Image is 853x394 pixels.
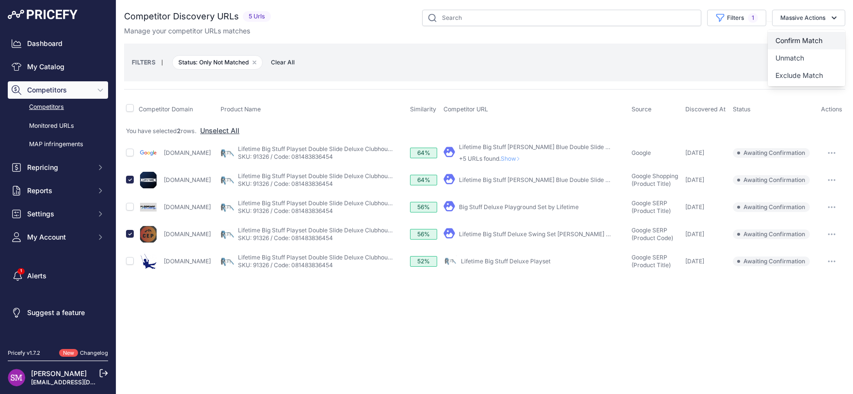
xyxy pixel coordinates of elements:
[31,369,87,378] a: [PERSON_NAME]
[733,202,810,212] span: Awaiting Confirmation
[139,106,193,113] span: Competitor Domain
[443,106,488,113] span: Competitor URL
[632,149,651,156] span: Google
[238,172,523,180] a: Lifetime Big Stuff Playset Double Slide Deluxe Clubhouse Playground 91326 [PERSON_NAME] Blue Color
[156,60,169,65] small: |
[733,229,810,239] span: Awaiting Confirmation
[733,106,751,113] span: Status
[243,11,271,22] span: 5 Urls
[8,349,40,357] div: Pricefy v1.7.2
[238,145,523,152] a: Lifetime Big Stuff Playset Double Slide Deluxe Clubhouse Playground 91326 [PERSON_NAME] Blue Color
[461,258,551,265] a: Lifetime Big Stuff Deluxe Playset
[266,58,300,67] button: Clear All
[200,126,239,136] button: Unselect All
[126,127,197,135] span: You have selected rows.
[27,85,91,95] span: Competitors
[733,148,810,158] span: Awaiting Confirmation
[632,106,651,113] span: Source
[8,136,108,153] a: MAP infringements
[27,209,91,219] span: Settings
[238,234,333,242] a: SKU: 91326 / Code: 081483836454
[27,163,91,172] span: Repricing
[238,153,333,160] a: SKU: 91326 / Code: 081483836454
[238,261,333,269] a: SKU: 91326 / Code: 081483836454
[772,10,845,26] button: Massive Actions
[8,228,108,246] button: My Account
[632,254,671,269] span: Google SERP (Product Title)
[8,304,108,321] a: Suggest a feature
[707,10,766,26] button: Filters1
[632,199,671,214] span: Google SERP (Product Title)
[632,227,673,242] span: Google SERP (Product Code)
[8,35,108,52] a: Dashboard
[775,36,822,45] span: Confirm Match
[8,35,108,337] nav: Sidebar
[410,229,437,240] div: 56%
[733,175,810,185] span: Awaiting Confirmation
[501,155,524,162] span: Show
[8,267,108,285] a: Alerts
[410,106,436,113] span: Similarity
[164,230,211,238] a: [DOMAIN_NAME]
[164,149,211,156] a: [DOMAIN_NAME]
[238,254,523,261] a: Lifetime Big Stuff Playset Double Slide Deluxe Clubhouse Playground 91326 [PERSON_NAME] Blue Color
[172,55,263,70] span: Status: Only Not Matched
[238,207,333,214] a: SKU: 91326 / Code: 081483836454
[59,349,78,357] span: New
[748,13,758,23] span: 1
[410,175,437,185] div: 64%
[238,227,523,234] a: Lifetime Big Stuff Playset Double Slide Deluxe Clubhouse Playground 91326 [PERSON_NAME] Blue Color
[685,106,726,113] span: Discovered At
[164,203,211,211] a: [DOMAIN_NAME]
[459,230,639,238] a: Lifetime Big Stuff Deluxe Swing Set [PERSON_NAME] Blue (91326)
[27,186,91,196] span: Reports
[685,230,704,238] span: [DATE]
[821,106,842,113] span: Actions
[164,176,211,183] a: [DOMAIN_NAME]
[775,54,804,62] span: Unmatch
[685,149,704,156] span: [DATE]
[27,232,91,242] span: My Account
[124,10,239,23] h2: Competitor Discovery URLs
[459,203,579,211] a: Big Stuff Deluxe Playground Set by Lifetime
[410,202,437,212] div: 56%
[685,176,704,183] span: [DATE]
[8,99,108,116] a: Competitors
[422,10,701,26] input: Search
[164,258,211,265] a: [DOMAIN_NAME]
[8,118,108,135] a: Monitored URLs
[685,258,704,265] span: [DATE]
[80,349,108,356] a: Changelog
[8,58,108,76] a: My Catalog
[8,159,108,176] button: Repricing
[238,180,333,187] a: SKU: 91326 / Code: 081483836454
[8,81,108,99] button: Competitors
[132,59,156,66] small: FILTERS
[177,127,181,135] strong: 2
[775,71,823,79] span: Exclude Match
[733,257,810,266] span: Awaiting Confirmation
[410,148,437,158] div: 64%
[8,205,108,223] button: Settings
[459,176,654,183] a: Lifetime Big Stuff [PERSON_NAME] Blue Double Slide Deluxe Swing Set
[632,172,678,187] span: Google Shopping (Product Title)
[410,256,437,267] div: 52%
[124,26,250,36] p: Manage your competitor URLs matches
[8,10,78,19] img: Pricefy Logo
[685,203,704,211] span: [DATE]
[238,199,523,207] a: Lifetime Big Stuff Playset Double Slide Deluxe Clubhouse Playground 91326 [PERSON_NAME] Blue Color
[8,182,108,199] button: Reports
[31,379,132,386] a: [EMAIL_ADDRESS][DOMAIN_NAME]
[221,106,261,113] span: Product Name
[459,155,614,163] p: +5 URLs found.
[459,143,654,151] a: Lifetime Big Stuff [PERSON_NAME] Blue Double Slide Deluxe Swing Set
